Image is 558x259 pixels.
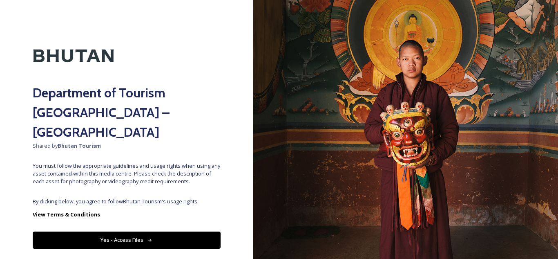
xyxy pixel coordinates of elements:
[58,142,101,149] strong: Bhutan Tourism
[33,209,221,219] a: View Terms & Conditions
[33,162,221,186] span: You must follow the appropriate guidelines and usage rights when using any asset contained within...
[33,211,100,218] strong: View Terms & Conditions
[33,33,114,79] img: Kingdom-of-Bhutan-Logo.png
[33,142,221,150] span: Shared by
[33,198,221,205] span: By clicking below, you agree to follow Bhutan Tourism 's usage rights.
[33,83,221,142] h2: Department of Tourism [GEOGRAPHIC_DATA] – [GEOGRAPHIC_DATA]
[33,232,221,248] button: Yes - Access Files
